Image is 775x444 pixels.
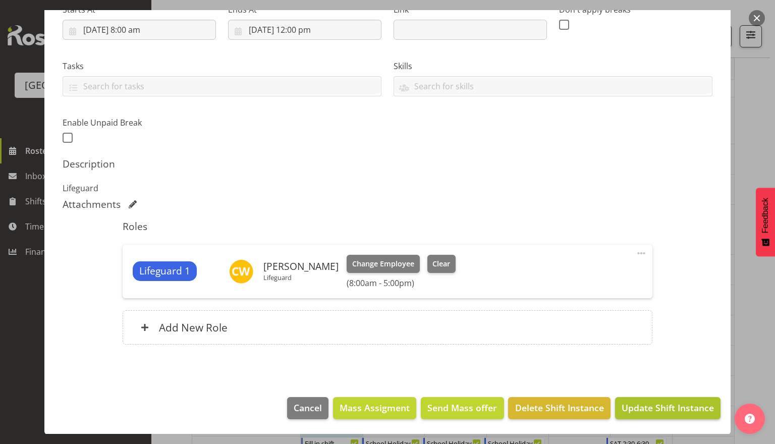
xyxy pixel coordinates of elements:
h5: Description [63,158,712,170]
span: Send Mass offer [427,401,497,414]
h5: Roles [123,220,652,233]
button: Delete Shift Instance [508,397,610,419]
span: Update Shift Instance [622,401,714,414]
input: Click to select... [63,20,216,40]
span: Feedback [761,198,770,233]
span: Lifeguard 1 [139,264,190,279]
button: Update Shift Instance [615,397,721,419]
h5: Attachments [63,198,121,210]
input: Search for skills [394,78,712,94]
span: Clear [432,258,450,269]
h6: [PERSON_NAME] [263,261,339,272]
span: Mass Assigment [340,401,410,414]
input: Search for tasks [63,78,381,94]
button: Mass Assigment [333,397,416,419]
button: Feedback - Show survey [756,188,775,256]
button: Change Employee [347,255,420,273]
button: Send Mass offer [421,397,504,419]
span: Delete Shift Instance [515,401,604,414]
span: Change Employee [352,258,414,269]
label: Tasks [63,60,381,72]
button: Clear [427,255,456,273]
h6: Add New Role [159,321,228,334]
img: help-xxl-2.png [745,414,755,424]
p: Lifeguard [263,273,339,282]
p: Lifeguard [63,182,712,194]
h6: (8:00am - 5:00pm) [347,278,456,288]
img: cain-wilson11196.jpg [229,259,253,284]
label: Skills [394,60,712,72]
span: Cancel [294,401,322,414]
button: Cancel [287,397,328,419]
label: Enable Unpaid Break [63,117,216,129]
input: Click to select... [228,20,381,40]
